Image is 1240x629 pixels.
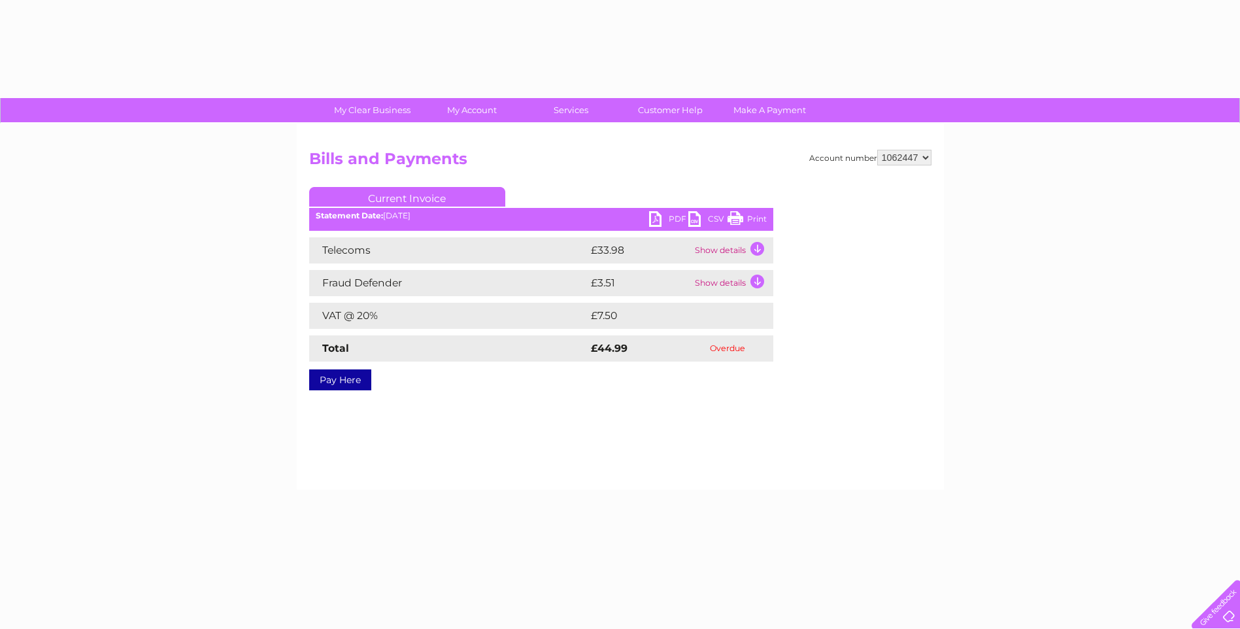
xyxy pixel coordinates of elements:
a: CSV [688,211,728,230]
td: Overdue [682,335,773,362]
b: Statement Date: [316,211,383,220]
td: Fraud Defender [309,270,588,296]
h2: Bills and Payments [309,150,931,175]
a: Pay Here [309,369,371,390]
strong: £44.99 [591,342,628,354]
td: VAT @ 20% [309,303,588,329]
td: Show details [692,237,773,263]
div: Account number [809,150,931,165]
a: My Clear Business [318,98,426,122]
td: £7.50 [588,303,743,329]
a: My Account [418,98,526,122]
a: Services [517,98,625,122]
a: Current Invoice [309,187,505,207]
a: Customer Help [616,98,724,122]
td: £33.98 [588,237,692,263]
td: Show details [692,270,773,296]
a: Make A Payment [716,98,824,122]
div: [DATE] [309,211,773,220]
td: Telecoms [309,237,588,263]
strong: Total [322,342,349,354]
a: PDF [649,211,688,230]
a: Print [728,211,767,230]
td: £3.51 [588,270,692,296]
